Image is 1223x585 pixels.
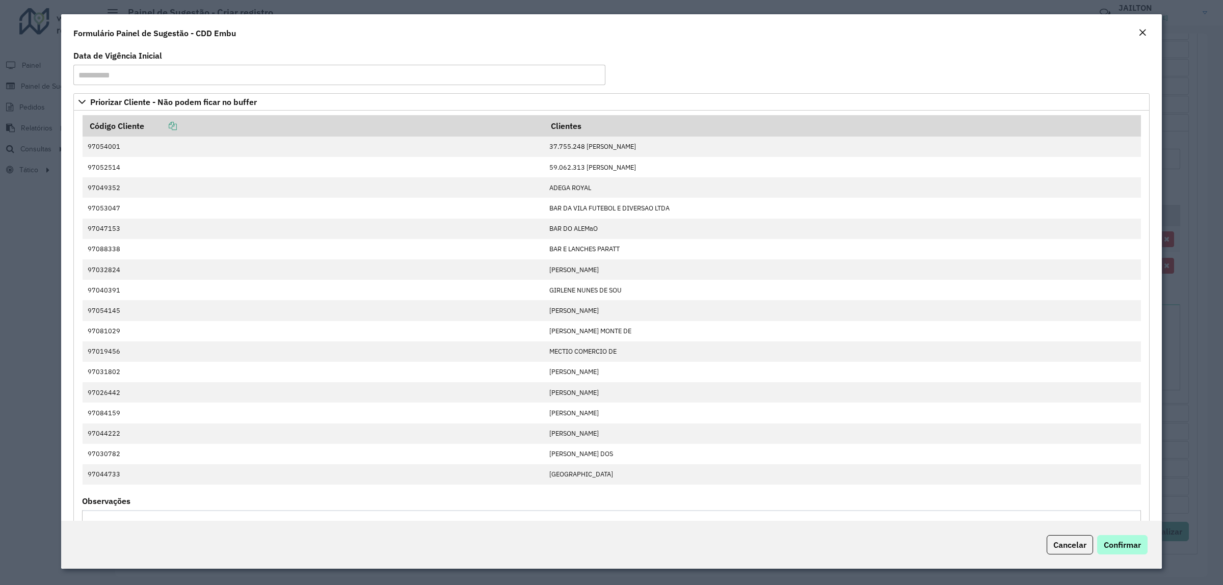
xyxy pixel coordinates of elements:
button: Confirmar [1097,535,1148,554]
td: BAR DO ALEMaO [544,219,1141,239]
label: Observações [82,495,130,507]
h4: Formulário Painel de Sugestão - CDD Embu [73,27,236,39]
td: [PERSON_NAME] [544,300,1141,321]
td: 97053047 [83,198,544,218]
th: Clientes [544,115,1141,137]
td: 97054145 [83,300,544,321]
em: Fechar [1138,29,1147,37]
td: 97044222 [83,423,544,444]
td: GIRLENE NUNES DE SOU [544,280,1141,300]
a: Copiar [144,121,177,131]
td: 97030782 [83,444,544,464]
td: 97084159 [83,403,544,423]
span: Priorizar Cliente - Não podem ficar no buffer [90,98,257,106]
td: 59.062.313 [PERSON_NAME] [544,157,1141,177]
td: 97032824 [83,259,544,280]
td: [PERSON_NAME] [544,423,1141,444]
th: Código Cliente [83,115,544,137]
td: 97054001 [83,137,544,157]
a: Priorizar Cliente - Não podem ficar no buffer [73,93,1150,111]
td: 97031802 [83,362,544,382]
td: 97049352 [83,177,544,198]
button: Cancelar [1047,535,1093,554]
span: Confirmar [1104,540,1141,550]
td: [PERSON_NAME] MONTE DE [544,321,1141,341]
td: [PERSON_NAME] DOS [544,444,1141,464]
td: 37.755.248 [PERSON_NAME] [544,137,1141,157]
td: [GEOGRAPHIC_DATA] [544,464,1141,485]
span: Cancelar [1053,540,1086,550]
td: BAR E LANCHES PARATT [544,239,1141,259]
td: 97052514 [83,157,544,177]
td: 97019456 [83,341,544,362]
td: 97047153 [83,219,544,239]
td: [PERSON_NAME] [544,259,1141,280]
td: 97044733 [83,464,544,485]
td: MECTIO COMERCIO DE [544,341,1141,362]
td: 97026442 [83,382,544,403]
td: [PERSON_NAME] [544,403,1141,423]
td: [PERSON_NAME] [544,382,1141,403]
td: BAR DA VILA FUTEBOL E DIVERSAO LTDA [544,198,1141,218]
label: Data de Vigência Inicial [73,49,162,62]
button: Close [1135,26,1150,40]
td: [PERSON_NAME] [544,362,1141,382]
td: 97081029 [83,321,544,341]
td: 97040391 [83,280,544,300]
td: 97088338 [83,239,544,259]
td: ADEGA ROYAL [544,177,1141,198]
